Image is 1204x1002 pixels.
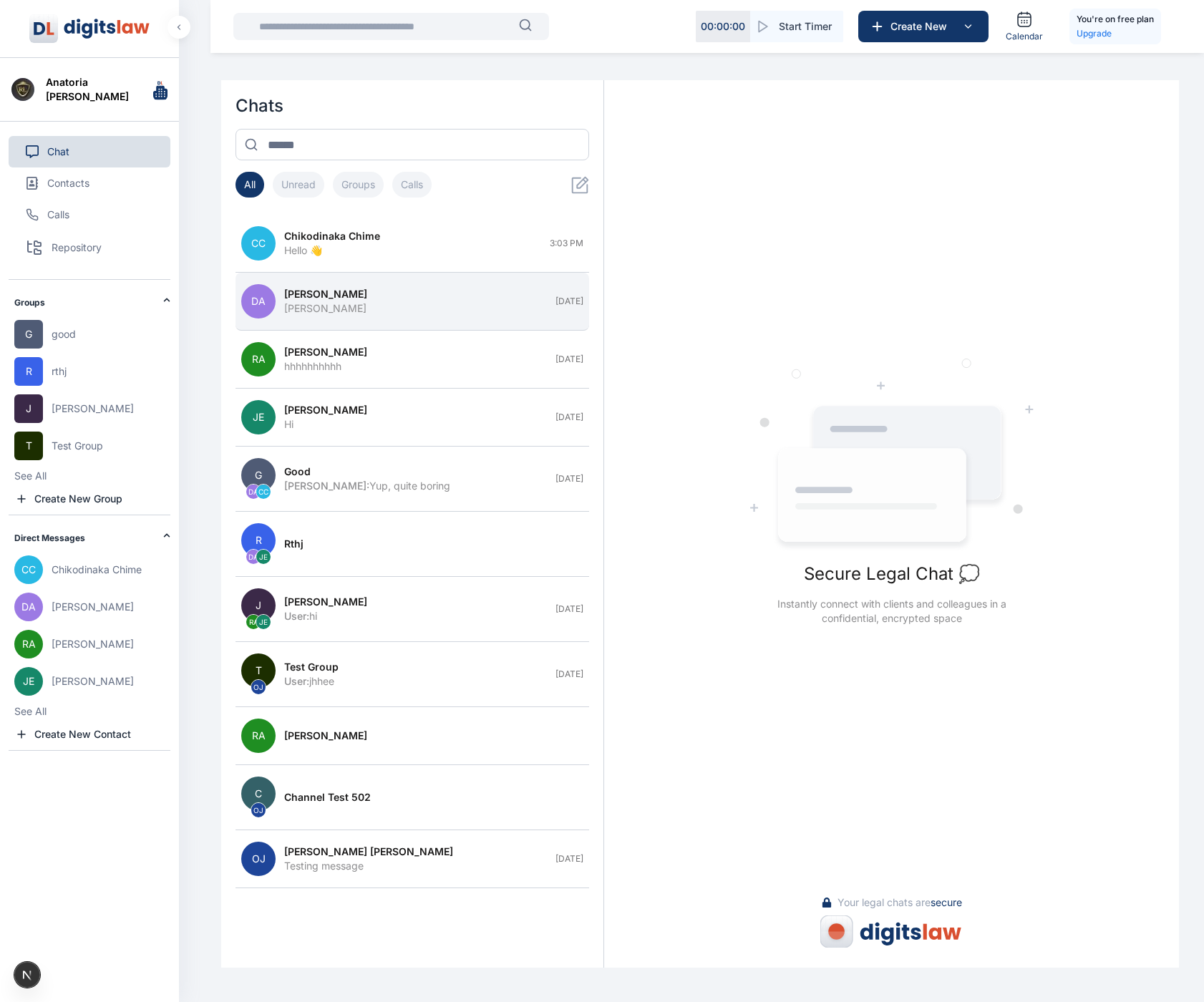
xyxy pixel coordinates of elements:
[555,668,583,680] span: [DATE]
[1000,5,1049,48] a: Calendar
[236,765,589,830] button: COJChannel test 502
[284,610,309,622] span: User :
[241,719,276,753] span: RA
[246,485,261,499] span: DA
[14,704,47,719] button: See All
[14,357,43,386] span: R
[14,593,43,621] span: DA
[1077,26,1154,41] a: Upgrade
[64,19,150,39] img: Logo
[14,532,163,544] h2: Direct Messages
[34,727,131,741] span: Create New Contact
[241,226,276,261] span: CC
[251,680,266,694] span: OJ
[885,19,959,34] span: Create New
[52,674,134,689] span: [PERSON_NAME]
[241,400,276,434] span: JE
[284,609,547,623] div: hi
[284,464,311,479] span: good
[52,240,102,255] span: Repository
[9,230,170,265] button: Repository
[153,79,168,100] img: Logo
[256,550,271,564] span: JE
[555,296,583,307] span: [DATE]
[236,215,589,273] button: CCChikodinaka ChimeHello 👋3:03 PM
[251,803,266,817] span: OJ
[284,287,367,301] span: [PERSON_NAME]
[820,915,963,948] img: digitsLaw logo
[750,11,843,42] button: Start Timer
[284,729,367,743] span: [PERSON_NAME]
[236,512,589,577] button: RDAJErthj
[284,301,547,316] div: [PERSON_NAME]
[555,473,583,485] span: [DATE]
[284,403,367,417] span: [PERSON_NAME]
[14,432,43,460] span: T
[14,630,43,658] span: RA
[9,199,170,230] button: Calls
[1077,12,1154,26] h5: You're on free plan
[555,412,583,423] span: [DATE]
[14,320,170,349] button: Ggood
[9,167,170,199] button: Contacts
[52,439,103,453] span: Test Group
[236,577,589,642] button: JRAJE[PERSON_NAME]User:hi[DATE]
[284,243,541,258] div: Hello 👋
[241,842,276,876] span: OJ
[931,896,962,908] a: secure
[14,593,170,621] button: DA[PERSON_NAME]
[838,895,962,910] span: Your legal chats are
[52,600,134,614] span: [PERSON_NAME]
[236,331,589,389] button: RA[PERSON_NAME]hhhhhhhhhh[DATE]
[804,563,980,585] h3: Secure Legal Chat 💭
[52,563,142,577] span: Chikodinaka Chime
[701,19,745,34] p: 00 : 00 : 00
[236,94,589,117] h2: Chats
[236,707,589,765] button: RA[PERSON_NAME]
[749,359,1035,550] img: No Open Chat
[14,432,170,460] button: TTest Group
[779,19,832,34] span: Start Timer
[256,615,271,629] span: JE
[236,273,589,331] button: DA[PERSON_NAME][PERSON_NAME][DATE]
[236,172,264,198] button: All
[11,78,34,101] img: Profile
[47,176,89,190] span: Contacts
[14,630,170,658] button: RA[PERSON_NAME]
[284,480,369,492] span: [PERSON_NAME] :
[52,402,134,416] span: [PERSON_NAME]
[14,667,170,696] button: JE[PERSON_NAME]
[14,320,43,349] span: G
[47,145,69,159] span: Chat
[858,11,989,42] button: Create New
[256,485,271,499] span: CC
[241,588,276,623] span: J
[550,238,583,249] span: 3:03 PM
[14,555,170,584] button: CCChikodinaka Chime
[236,447,589,512] button: GDACCgood[PERSON_NAME]:Yup, quite boring[DATE]
[333,172,384,198] button: Groups
[52,327,76,341] span: good
[555,853,583,865] span: [DATE]
[11,17,168,40] button: Logo
[284,675,309,687] span: User :
[1006,31,1043,42] span: Calendar
[14,667,43,696] span: JE
[14,515,170,555] div: Direct Messages
[14,297,163,308] h2: Groups
[284,595,367,609] span: [PERSON_NAME]
[241,653,276,688] span: T
[236,389,589,447] button: JE[PERSON_NAME]Hi[DATE]
[9,136,170,167] button: Chat
[14,280,170,320] div: Groups
[284,845,453,859] span: [PERSON_NAME] [PERSON_NAME]
[14,394,170,423] button: J[PERSON_NAME]
[284,345,367,359] span: [PERSON_NAME]
[241,458,276,492] span: G
[236,830,589,888] button: OJ[PERSON_NAME] [PERSON_NAME]Testing message[DATE]
[241,523,276,558] span: R
[284,660,339,674] span: Test Group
